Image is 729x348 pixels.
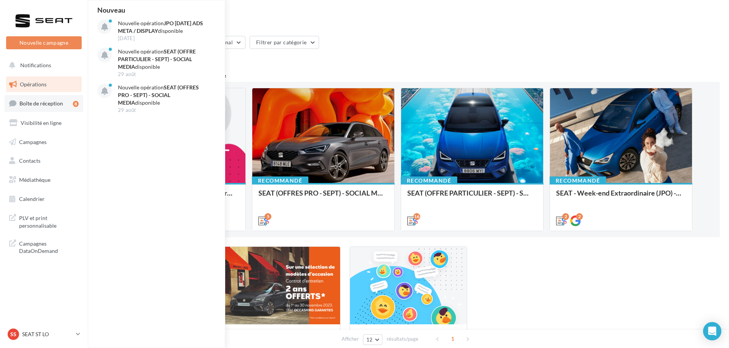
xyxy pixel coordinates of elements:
[447,333,459,345] span: 1
[5,134,83,150] a: Campagnes
[550,176,606,185] div: Recommandé
[366,337,373,343] span: 12
[562,213,569,220] div: 2
[20,62,51,68] span: Notifications
[252,176,308,185] div: Recommandé
[5,115,83,131] a: Visibilité en ligne
[6,327,82,342] a: SS SEAT ST LO
[703,322,721,340] div: Open Intercom Messenger
[5,153,83,169] a: Contacts
[413,213,420,220] div: 16
[387,335,418,343] span: résultats/page
[6,36,82,49] button: Nouvelle campagne
[97,73,720,79] div: 4 opérations recommandées par votre enseigne
[97,12,720,24] div: Opérations marketing
[556,189,686,204] div: SEAT - Week-end Extraordinaire (JPO) - GENERIQUE SEPT / OCTOBRE
[5,210,83,232] a: PLV et print personnalisable
[19,138,47,145] span: Campagnes
[19,213,79,229] span: PLV et print personnalisable
[363,334,382,345] button: 12
[19,238,79,255] span: Campagnes DataOnDemand
[265,213,271,220] div: 5
[5,95,83,112] a: Boîte de réception8
[258,189,388,204] div: SEAT (OFFRES PRO - SEPT) - SOCIAL MEDIA
[19,176,50,183] span: Médiathèque
[5,191,83,207] a: Calendrier
[22,330,73,338] p: SEAT ST LO
[20,81,47,87] span: Opérations
[407,189,537,204] div: SEAT (OFFRE PARTICULIER - SEPT) - SOCIAL MEDIA
[342,335,359,343] span: Afficher
[19,196,45,202] span: Calendrier
[5,57,80,73] button: Notifications
[21,120,61,126] span: Visibilité en ligne
[19,157,40,164] span: Contacts
[5,76,83,92] a: Opérations
[10,330,16,338] span: SS
[576,213,583,220] div: 2
[19,100,63,107] span: Boîte de réception
[5,235,83,258] a: Campagnes DataOnDemand
[5,172,83,188] a: Médiathèque
[401,176,457,185] div: Recommandé
[73,101,79,107] div: 8
[250,36,319,49] button: Filtrer par catégorie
